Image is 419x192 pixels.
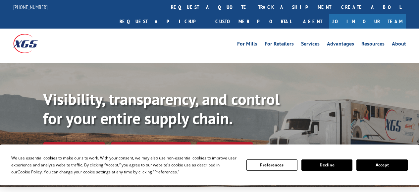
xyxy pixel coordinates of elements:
button: Decline [301,159,352,171]
a: Track shipment [43,142,105,156]
a: [PHONE_NUMBER] [13,4,48,10]
a: Services [301,41,320,48]
a: For Retailers [265,41,294,48]
span: Preferences [154,169,177,175]
a: Request a pickup [115,14,210,29]
button: Accept [356,159,407,171]
a: For Mills [237,41,257,48]
div: We use essential cookies to make our site work. With your consent, we may also use non-essential ... [11,154,238,175]
a: About [392,41,406,48]
span: Cookie Policy [18,169,42,175]
a: Agent [296,14,329,29]
b: Visibility, transparency, and control for your entire supply chain. [43,89,280,129]
a: Calculate transit time [111,142,191,156]
a: Customer Portal [210,14,296,29]
a: Advantages [327,41,354,48]
a: Resources [361,41,385,48]
a: Join Our Team [329,14,406,29]
a: XGS ASSISTANT [196,142,253,156]
button: Preferences [246,159,297,171]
